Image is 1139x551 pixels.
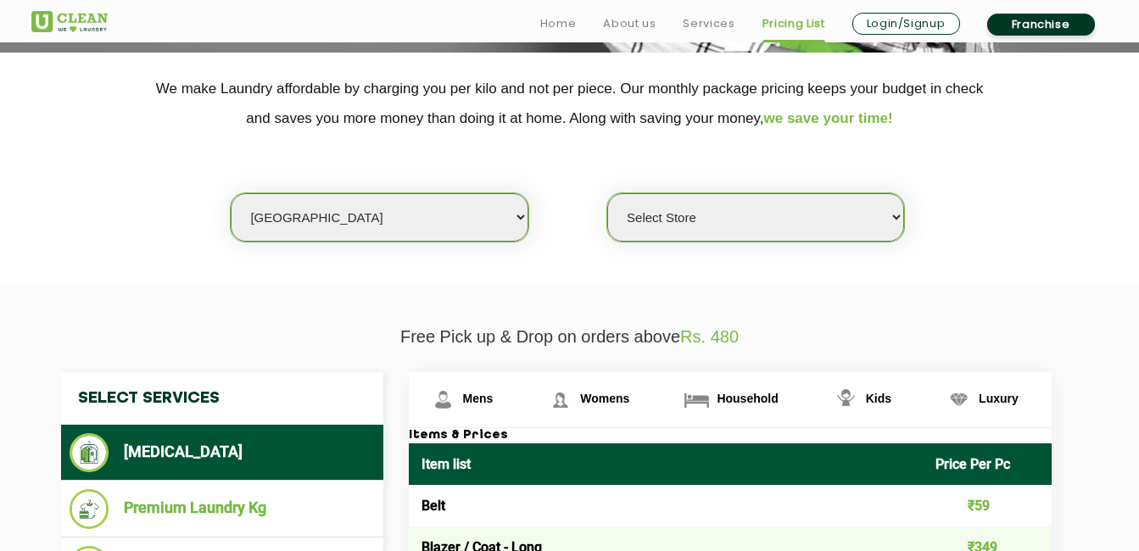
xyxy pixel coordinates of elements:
[463,392,494,405] span: Mens
[545,385,575,415] img: Womens
[923,443,1052,485] th: Price Per Pc
[409,428,1052,443] h3: Items & Prices
[944,385,974,415] img: Luxury
[70,433,375,472] li: [MEDICAL_DATA]
[580,392,629,405] span: Womens
[979,392,1019,405] span: Luxury
[409,485,924,526] td: Belt
[428,385,458,415] img: Mens
[31,74,1108,133] p: We make Laundry affordable by charging you per kilo and not per piece. Our monthly package pricin...
[70,489,375,529] li: Premium Laundry Kg
[764,110,893,126] span: we save your time!
[70,489,109,529] img: Premium Laundry Kg
[409,443,924,485] th: Item list
[683,14,734,34] a: Services
[831,385,861,415] img: Kids
[61,372,383,425] h4: Select Services
[866,392,891,405] span: Kids
[540,14,577,34] a: Home
[987,14,1095,36] a: Franchise
[31,327,1108,347] p: Free Pick up & Drop on orders above
[682,385,712,415] img: Household
[680,327,739,346] span: Rs. 480
[31,11,108,32] img: UClean Laundry and Dry Cleaning
[852,13,960,35] a: Login/Signup
[923,485,1052,526] td: ₹59
[717,392,778,405] span: Household
[762,14,825,34] a: Pricing List
[603,14,656,34] a: About us
[70,433,109,472] img: Dry Cleaning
